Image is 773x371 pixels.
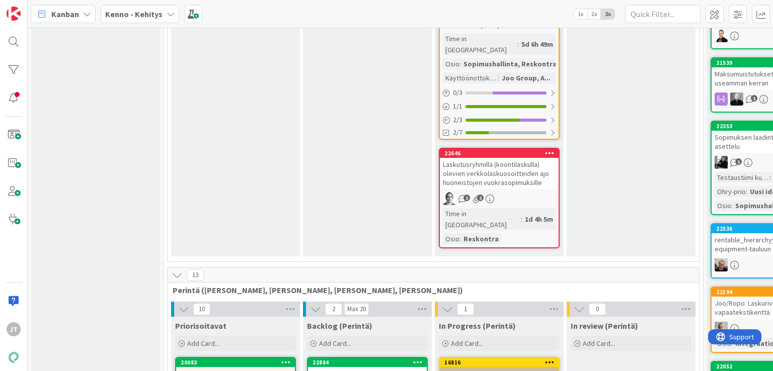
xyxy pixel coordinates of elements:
span: Kanban [51,8,79,20]
div: 16816 [444,359,559,366]
span: 0 / 3 [453,87,462,98]
div: Joo Group, A... [499,72,553,83]
div: Time in [GEOGRAPHIC_DATA] [443,33,517,55]
span: 1 [751,95,757,102]
span: 2 / 3 [453,115,462,125]
div: Käyttöönottokriittisyys [443,72,498,83]
div: 16816 [440,358,559,367]
span: : [769,172,771,183]
span: 2 [325,303,342,315]
img: Visit kanbanzone.com [7,7,21,21]
span: : [731,200,733,211]
div: 22646 [440,149,559,158]
img: JH [715,258,728,271]
div: 20083 [181,359,295,366]
span: 2x [587,9,601,19]
div: 0/3 [440,86,559,99]
span: Priorisoitavat [175,321,226,331]
div: 1/1 [440,100,559,113]
span: Perintä (Jaakko, PetriH, MikkoV, Pasi) [173,285,686,295]
div: Sopimushallinta, Reskontra [461,58,559,69]
img: KM [715,156,728,169]
div: 5d 6h 49m [519,39,556,50]
span: 1 / 1 [453,101,462,112]
span: : [521,214,522,225]
span: In Progress (Perintä) [439,321,516,331]
span: 10 [193,303,210,315]
div: Time in [GEOGRAPHIC_DATA] [443,208,521,230]
div: Osio [715,200,731,211]
b: Kenno - Kehitys [105,9,163,19]
span: 2 [477,195,484,201]
div: Max 20 [347,307,366,312]
div: Reskontra [461,233,501,244]
span: : [459,233,461,244]
div: Ohry-prio [715,186,746,197]
div: 22646 [444,150,559,157]
span: Support [21,2,46,14]
div: Osio [443,233,459,244]
span: Add Card... [451,339,483,348]
a: 22646Laskutusryhmillä (koontilaskulla) olevien verkkolaskuosoitteiden ajo huoneistojen vuokrasopi... [439,148,560,248]
span: : [498,72,499,83]
span: Backlog (Perintä) [307,321,372,331]
div: 2/3 [440,114,559,126]
span: In review (Perintä) [571,321,638,331]
span: Add Card... [319,339,351,348]
span: : [459,58,461,69]
span: 13 [187,269,204,281]
span: 3x [601,9,614,19]
span: : [517,39,519,50]
div: 1d 4h 5m [522,214,556,225]
div: Testaustiimi kurkkaa [715,172,769,183]
img: HJ [715,322,728,335]
span: Add Card... [583,339,615,348]
img: MV [730,92,743,106]
span: 1 [463,195,470,201]
input: Quick Filter... [625,5,701,23]
span: 0 [589,303,606,315]
span: 1 [735,158,742,165]
img: avatar [7,350,21,364]
div: JT [7,322,21,336]
div: 20083 [176,358,295,367]
div: 22646Laskutusryhmillä (koontilaskulla) olevien verkkolaskuosoitteiden ajo huoneistojen vuokrasopi... [440,149,559,189]
span: 2/7 [453,127,462,138]
span: 1 [457,303,474,315]
div: PH [440,192,559,205]
div: Laskutusryhmillä (koontilaskulla) olevien verkkolaskuosoitteiden ajo huoneistojen vuokrasopimuksille [440,158,559,189]
div: Osio [443,58,459,69]
div: 22884 [308,358,427,367]
span: Add Card... [187,339,219,348]
img: VP [715,29,728,42]
div: 22884 [313,359,427,366]
span: 1x [574,9,587,19]
img: PH [443,192,456,205]
span: : [746,186,747,197]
